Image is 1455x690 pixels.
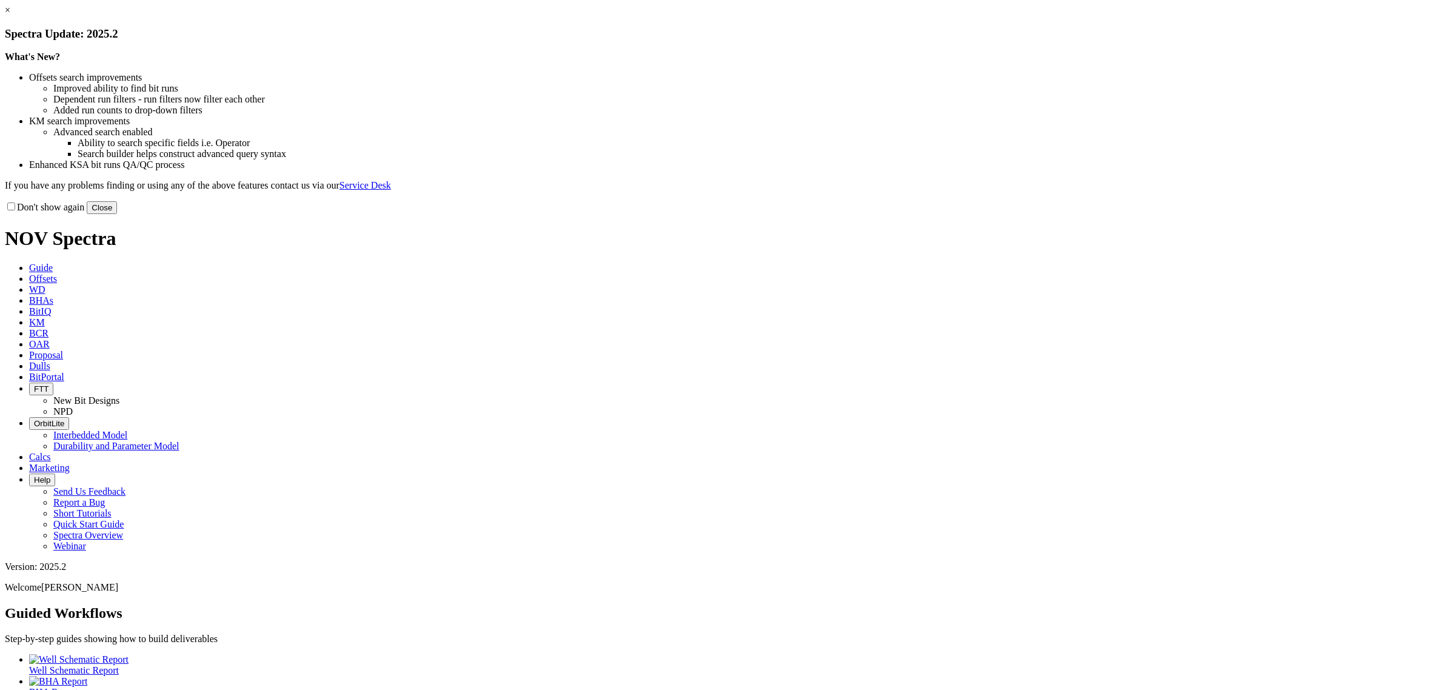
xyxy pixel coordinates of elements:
[5,180,1450,191] p: If you have any problems finding or using any of the above features contact us via our
[29,452,51,462] span: Calcs
[53,406,73,417] a: NPD
[339,180,391,190] a: Service Desk
[29,372,64,382] span: BitPortal
[53,519,124,529] a: Quick Start Guide
[53,395,119,406] a: New Bit Designs
[29,306,51,317] span: BitIQ
[29,72,1450,83] li: Offsets search improvements
[53,94,1450,105] li: Dependent run filters - run filters now filter each other
[5,634,1450,645] p: Step-by-step guides showing how to build deliverables
[53,83,1450,94] li: Improved ability to find bit runs
[29,328,48,338] span: BCR
[53,430,127,440] a: Interbedded Model
[29,339,50,349] span: OAR
[5,582,1450,593] p: Welcome
[29,116,1450,127] li: KM search improvements
[5,5,10,15] a: ×
[29,654,129,665] img: Well Schematic Report
[5,52,60,62] strong: What's New?
[5,561,1450,572] div: Version: 2025.2
[53,441,179,451] a: Durability and Parameter Model
[29,284,45,295] span: WD
[29,273,57,284] span: Offsets
[29,295,53,306] span: BHAs
[29,263,53,273] span: Guide
[87,201,117,214] button: Close
[29,159,1450,170] li: Enhanced KSA bit runs QA/QC process
[53,530,123,540] a: Spectra Overview
[78,149,1450,159] li: Search builder helps construct advanced query syntax
[29,676,87,687] img: BHA Report
[78,138,1450,149] li: Ability to search specific fields i.e. Operator
[53,541,86,551] a: Webinar
[29,317,45,327] span: KM
[53,497,105,507] a: Report a Bug
[34,475,50,484] span: Help
[53,127,1450,138] li: Advanced search enabled
[34,384,48,394] span: FTT
[34,419,64,428] span: OrbitLite
[29,665,119,675] span: Well Schematic Report
[53,508,112,518] a: Short Tutorials
[5,605,1450,621] h2: Guided Workflows
[41,582,118,592] span: [PERSON_NAME]
[5,202,84,212] label: Don't show again
[7,203,15,210] input: Don't show again
[53,105,1450,116] li: Added run counts to drop-down filters
[53,486,125,497] a: Send Us Feedback
[29,463,70,473] span: Marketing
[29,361,50,371] span: Dulls
[29,350,63,360] span: Proposal
[5,227,1450,250] h1: NOV Spectra
[5,27,1450,41] h3: Spectra Update: 2025.2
